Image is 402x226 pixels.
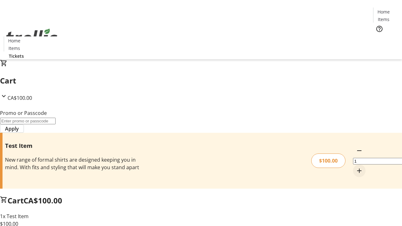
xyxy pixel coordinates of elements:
[9,53,24,59] span: Tickets
[373,16,394,23] a: Items
[373,8,394,15] a: Home
[353,164,366,177] button: Increment by one
[378,36,393,43] span: Tickets
[8,94,32,101] span: CA$100.00
[4,45,24,51] a: Items
[4,53,29,59] a: Tickets
[8,37,20,44] span: Home
[24,195,62,206] span: CA$100.00
[378,16,389,23] span: Items
[8,45,20,51] span: Items
[5,125,19,132] span: Apply
[373,36,398,43] a: Tickets
[311,153,345,168] div: $100.00
[4,37,24,44] a: Home
[4,22,60,53] img: Orient E2E Organization 0iFQ4CTjzl's Logo
[5,141,142,150] h3: Test Item
[353,144,366,157] button: Decrement by one
[5,156,142,171] div: New range of formal shirts are designed keeping you in mind. With fits and styling that will make...
[373,23,386,35] button: Help
[378,8,390,15] span: Home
